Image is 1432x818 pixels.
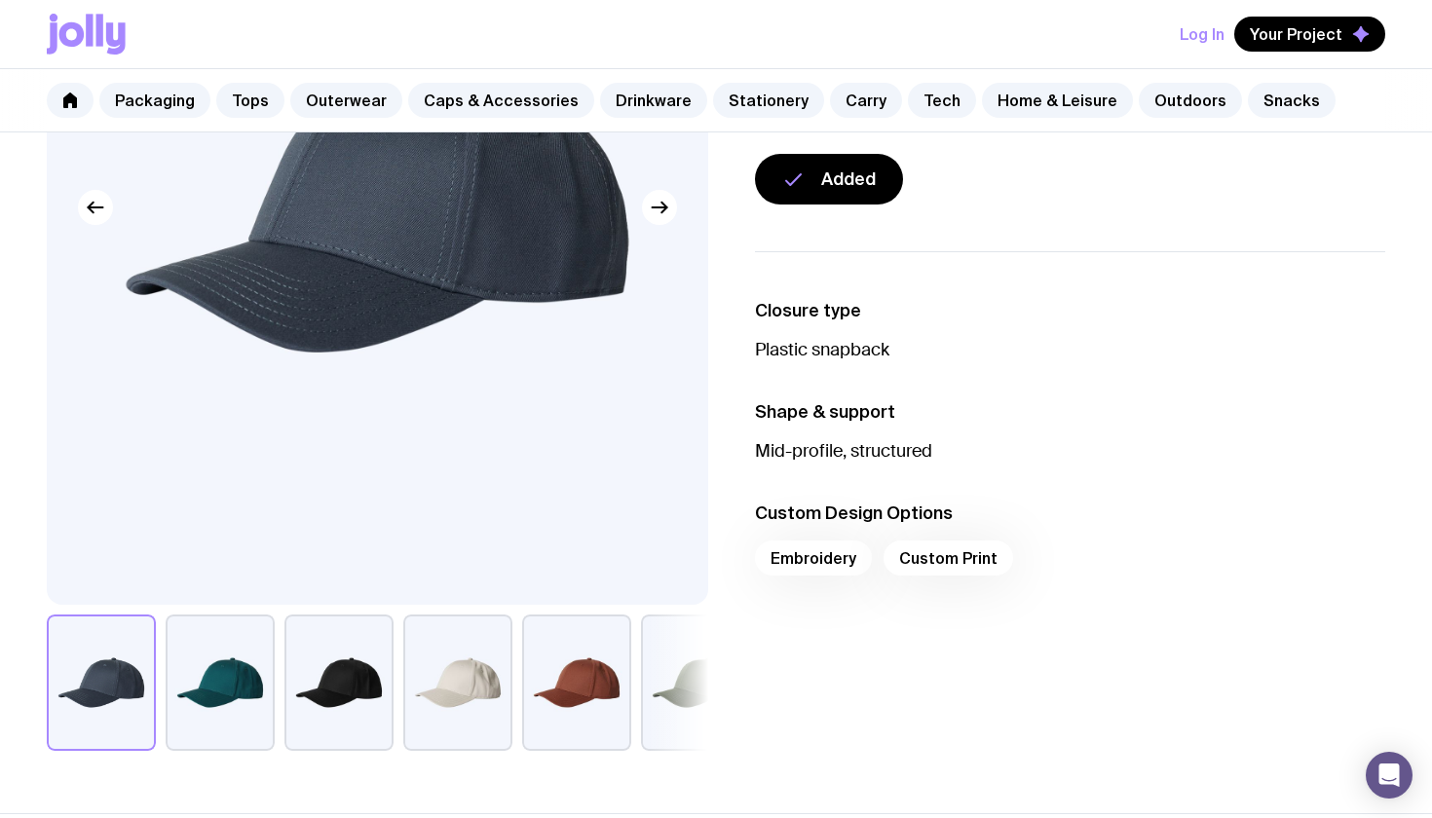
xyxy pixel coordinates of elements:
a: Stationery [713,83,824,118]
button: Added [755,154,903,204]
a: Tops [216,83,284,118]
div: Open Intercom Messenger [1366,752,1413,799]
a: Outdoors [1139,83,1242,118]
h3: Custom Design Options [755,502,1385,525]
a: Caps & Accessories [408,83,594,118]
p: Plastic snapback [755,338,1385,361]
span: Your Project [1250,24,1342,44]
p: Mid-profile, structured [755,439,1385,463]
button: Log In [1180,17,1225,52]
a: Snacks [1248,83,1336,118]
a: Outerwear [290,83,402,118]
a: Drinkware [600,83,707,118]
a: Carry [830,83,902,118]
a: Packaging [99,83,210,118]
button: Your Project [1234,17,1385,52]
a: Home & Leisure [982,83,1133,118]
h3: Closure type [755,299,1385,322]
span: Added [821,167,876,191]
h3: Shape & support [755,400,1385,424]
a: Tech [908,83,976,118]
